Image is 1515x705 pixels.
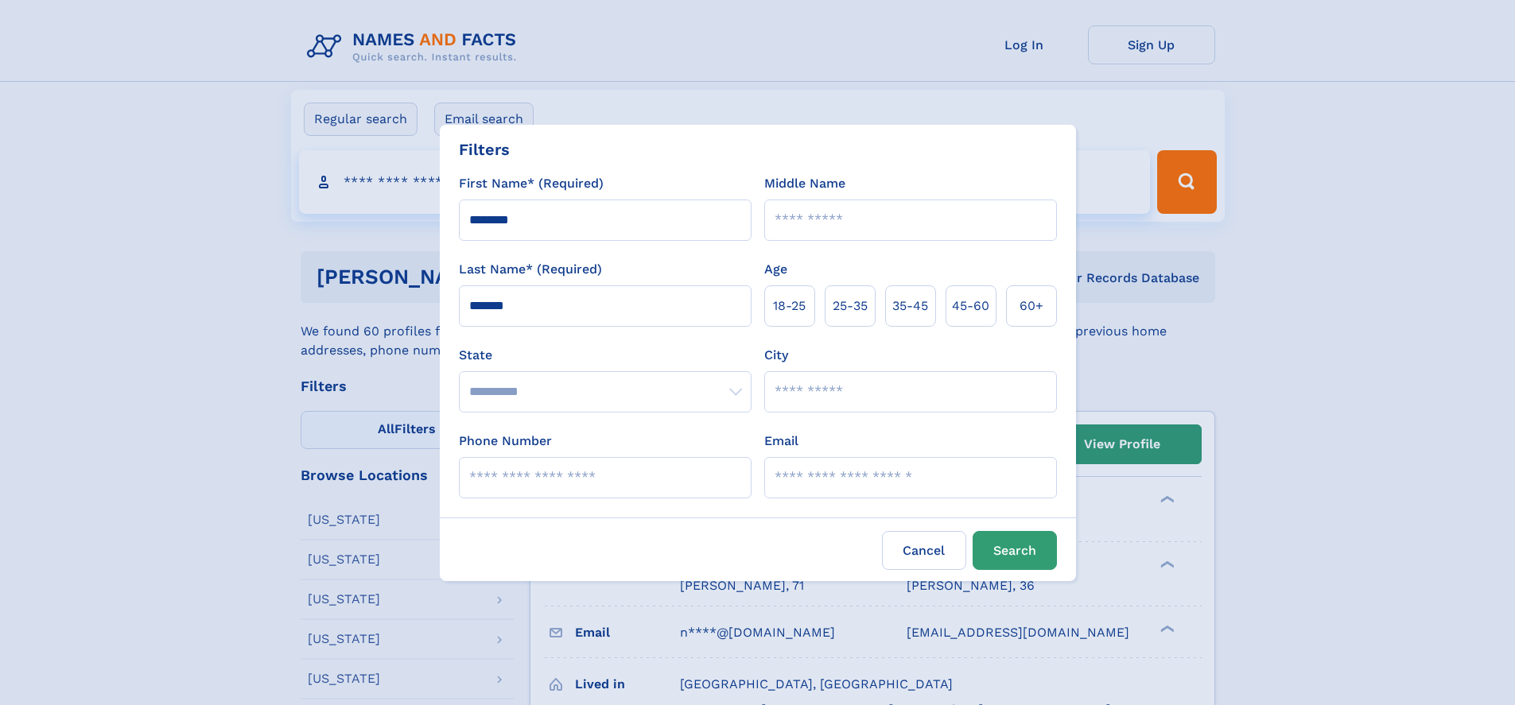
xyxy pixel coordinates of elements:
[764,346,788,365] label: City
[459,174,604,193] label: First Name* (Required)
[764,260,787,279] label: Age
[459,260,602,279] label: Last Name* (Required)
[764,174,845,193] label: Middle Name
[773,296,806,316] span: 18‑25
[459,432,552,451] label: Phone Number
[1020,296,1043,316] span: 60+
[952,296,989,316] span: 45‑60
[973,531,1057,570] button: Search
[882,531,966,570] label: Cancel
[892,296,928,316] span: 35‑45
[459,346,752,365] label: State
[459,138,510,161] div: Filters
[833,296,868,316] span: 25‑35
[764,432,798,451] label: Email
